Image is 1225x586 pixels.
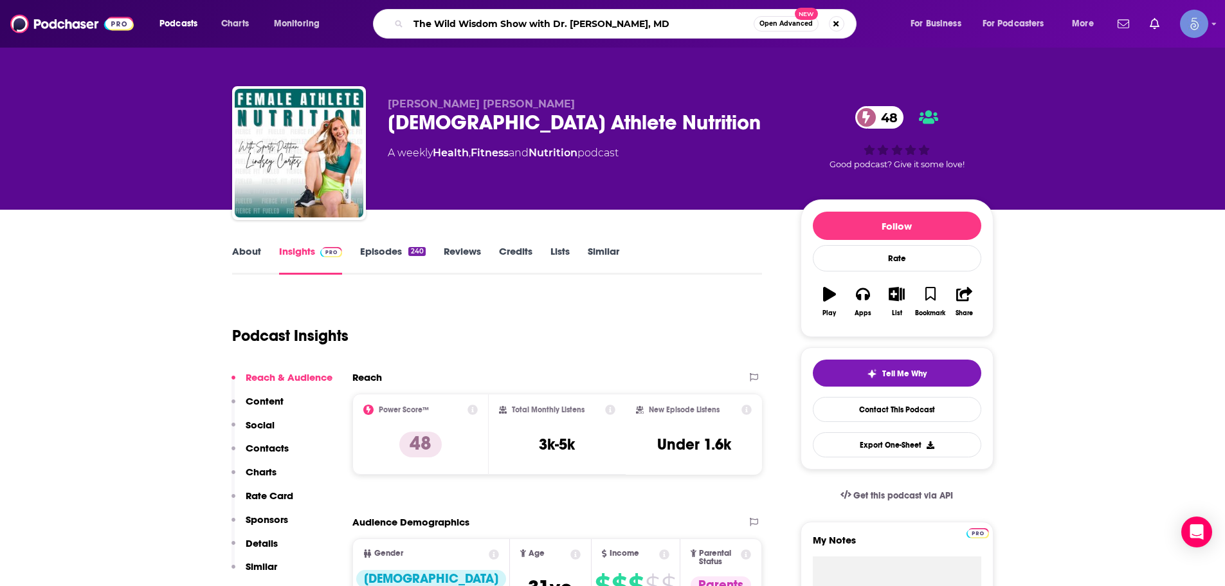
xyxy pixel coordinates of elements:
button: Reach & Audience [231,371,332,395]
p: Social [246,419,275,431]
img: Podchaser Pro [966,528,989,538]
span: Income [610,549,639,558]
button: Bookmark [914,279,947,325]
a: About [232,245,261,275]
p: Contacts [246,442,289,454]
button: Contacts [231,442,289,466]
div: A weekly podcast [388,145,619,161]
button: open menu [902,14,977,34]
a: Lists [550,245,570,275]
h1: Podcast Insights [232,326,349,345]
p: Details [246,537,278,549]
img: Female Athlete Nutrition [235,89,363,217]
button: List [880,279,913,325]
p: Reach & Audience [246,371,332,383]
a: InsightsPodchaser Pro [279,245,343,275]
button: open menu [265,14,336,34]
p: 48 [399,432,442,457]
span: More [1072,15,1094,33]
a: Credits [499,245,532,275]
button: Rate Card [231,490,293,513]
span: Parental Status [699,549,739,566]
input: Search podcasts, credits, & more... [408,14,754,34]
span: [PERSON_NAME] [PERSON_NAME] [388,98,575,110]
a: Pro website [966,526,989,538]
button: Charts [231,466,277,490]
h2: Reach [352,371,382,383]
span: Get this podcast via API [853,490,953,501]
span: Good podcast? Give it some love! [830,160,965,169]
div: Rate [813,245,981,271]
button: tell me why sparkleTell Me Why [813,360,981,387]
span: For Podcasters [983,15,1044,33]
a: Fitness [471,147,509,159]
div: 240 [408,247,425,256]
a: Similar [588,245,619,275]
span: For Business [911,15,961,33]
a: Charts [213,14,257,34]
button: Details [231,537,278,561]
div: Apps [855,309,871,317]
p: Content [246,395,284,407]
span: Monitoring [274,15,320,33]
p: Rate Card [246,490,293,502]
a: Health [433,147,469,159]
h2: Power Score™ [379,405,429,414]
button: Play [813,279,846,325]
span: Podcasts [159,15,197,33]
button: Sponsors [231,513,288,537]
img: tell me why sparkle [867,369,877,379]
button: Follow [813,212,981,240]
button: Content [231,395,284,419]
p: Charts [246,466,277,478]
span: Gender [374,549,403,558]
h2: Audience Demographics [352,516,469,528]
img: User Profile [1180,10,1208,38]
button: Show profile menu [1180,10,1208,38]
p: Similar [246,560,277,572]
span: Age [529,549,545,558]
div: List [892,309,902,317]
div: Open Intercom Messenger [1181,517,1212,547]
a: Nutrition [529,147,577,159]
a: 48 [855,106,904,129]
button: open menu [974,14,1063,34]
label: My Notes [813,534,981,556]
h3: 3k-5k [539,435,575,454]
div: Play [822,309,836,317]
a: Show notifications dropdown [1145,13,1165,35]
a: Get this podcast via API [830,480,964,511]
button: Apps [846,279,880,325]
button: open menu [1063,14,1110,34]
img: Podchaser Pro [320,247,343,257]
button: Export One-Sheet [813,432,981,457]
span: Tell Me Why [882,369,927,379]
div: Search podcasts, credits, & more... [385,9,869,39]
span: , [469,147,471,159]
span: 48 [868,106,904,129]
button: Open AdvancedNew [754,16,819,32]
span: and [509,147,529,159]
a: Episodes240 [360,245,425,275]
p: Sponsors [246,513,288,526]
a: Reviews [444,245,481,275]
button: Share [947,279,981,325]
a: Contact This Podcast [813,397,981,422]
button: Similar [231,560,277,584]
button: Social [231,419,275,443]
div: Bookmark [915,309,945,317]
div: Share [956,309,973,317]
span: Charts [221,15,249,33]
img: Podchaser - Follow, Share and Rate Podcasts [10,12,134,36]
h3: Under 1.6k [657,435,731,454]
span: Logged in as Spiral5-G1 [1180,10,1208,38]
button: open menu [150,14,214,34]
span: Open Advanced [759,21,813,27]
h2: New Episode Listens [649,405,720,414]
h2: Total Monthly Listens [512,405,585,414]
span: New [795,8,818,20]
div: 48Good podcast? Give it some love! [801,98,994,178]
a: Show notifications dropdown [1112,13,1134,35]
